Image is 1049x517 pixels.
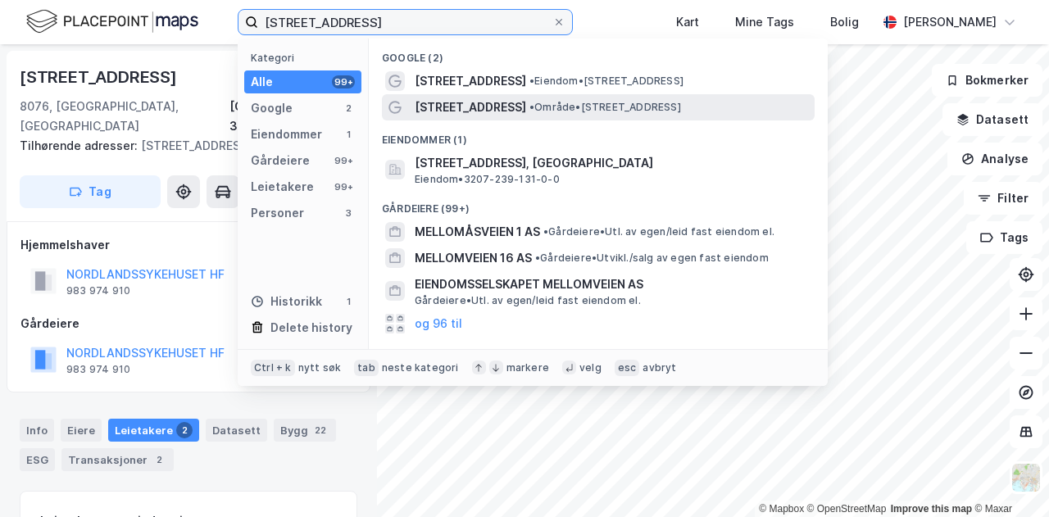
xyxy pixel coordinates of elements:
[415,294,641,307] span: Gårdeiere • Utl. av egen/leid fast eiendom el.
[932,64,1042,97] button: Bokmerker
[382,361,459,374] div: neste kategori
[20,314,356,333] div: Gårdeiere
[369,337,828,366] div: Leietakere (99+)
[369,189,828,219] div: Gårdeiere (99+)
[251,203,304,223] div: Personer
[20,136,344,156] div: [STREET_ADDRESS]
[251,292,322,311] div: Historikk
[342,102,355,115] div: 2
[61,448,174,471] div: Transaksjoner
[807,503,887,515] a: OpenStreetMap
[964,182,1042,215] button: Filter
[415,248,532,268] span: MELLOMVEIEN 16 AS
[20,64,180,90] div: [STREET_ADDRESS]
[643,361,676,374] div: avbryt
[506,361,549,374] div: markere
[735,12,794,32] div: Mine Tags
[342,295,355,308] div: 1
[830,12,859,32] div: Bolig
[369,39,828,68] div: Google (2)
[251,98,293,118] div: Google
[415,173,560,186] span: Eiendom • 3207-239-131-0-0
[251,72,273,92] div: Alle
[20,448,55,471] div: ESG
[251,360,295,376] div: Ctrl + k
[251,151,310,170] div: Gårdeiere
[274,419,336,442] div: Bygg
[251,52,361,64] div: Kategori
[61,419,102,442] div: Eiere
[967,438,1049,517] iframe: Chat Widget
[369,120,828,150] div: Eiendommer (1)
[206,419,267,442] div: Datasett
[529,75,534,87] span: •
[947,143,1042,175] button: Analyse
[251,177,314,197] div: Leietakere
[342,128,355,141] div: 1
[529,75,683,88] span: Eiendom • [STREET_ADDRESS]
[342,206,355,220] div: 3
[66,363,130,376] div: 983 974 910
[891,503,972,515] a: Improve this map
[20,419,54,442] div: Info
[108,419,199,442] div: Leietakere
[332,75,355,88] div: 99+
[229,97,357,136] div: [GEOGRAPHIC_DATA], 38/659
[529,101,534,113] span: •
[332,154,355,167] div: 99+
[66,284,130,297] div: 983 974 910
[354,360,379,376] div: tab
[251,125,322,144] div: Eiendommer
[535,252,540,264] span: •
[903,12,997,32] div: [PERSON_NAME]
[151,451,167,468] div: 2
[258,10,552,34] input: Søk på adresse, matrikkel, gårdeiere, leietakere eller personer
[579,361,602,374] div: velg
[759,503,804,515] a: Mapbox
[20,175,161,208] button: Tag
[270,318,352,338] div: Delete history
[535,252,769,265] span: Gårdeiere • Utvikl./salg av egen fast eiendom
[615,360,640,376] div: esc
[966,221,1042,254] button: Tags
[415,274,808,294] span: EIENDOMSSELSKAPET MELLOMVEIEN AS
[676,12,699,32] div: Kart
[20,97,229,136] div: 8076, [GEOGRAPHIC_DATA], [GEOGRAPHIC_DATA]
[415,222,540,242] span: MELLOMÅSVEIEN 1 AS
[415,98,526,117] span: [STREET_ADDRESS]
[415,71,526,91] span: [STREET_ADDRESS]
[332,180,355,193] div: 99+
[415,153,808,173] span: [STREET_ADDRESS], [GEOGRAPHIC_DATA]
[26,7,198,36] img: logo.f888ab2527a4732fd821a326f86c7f29.svg
[176,422,193,438] div: 2
[415,314,462,333] button: og 96 til
[942,103,1042,136] button: Datasett
[543,225,548,238] span: •
[529,101,681,114] span: Område • [STREET_ADDRESS]
[20,235,356,255] div: Hjemmelshaver
[298,361,342,374] div: nytt søk
[311,422,329,438] div: 22
[20,138,141,152] span: Tilhørende adresser:
[543,225,774,238] span: Gårdeiere • Utl. av egen/leid fast eiendom el.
